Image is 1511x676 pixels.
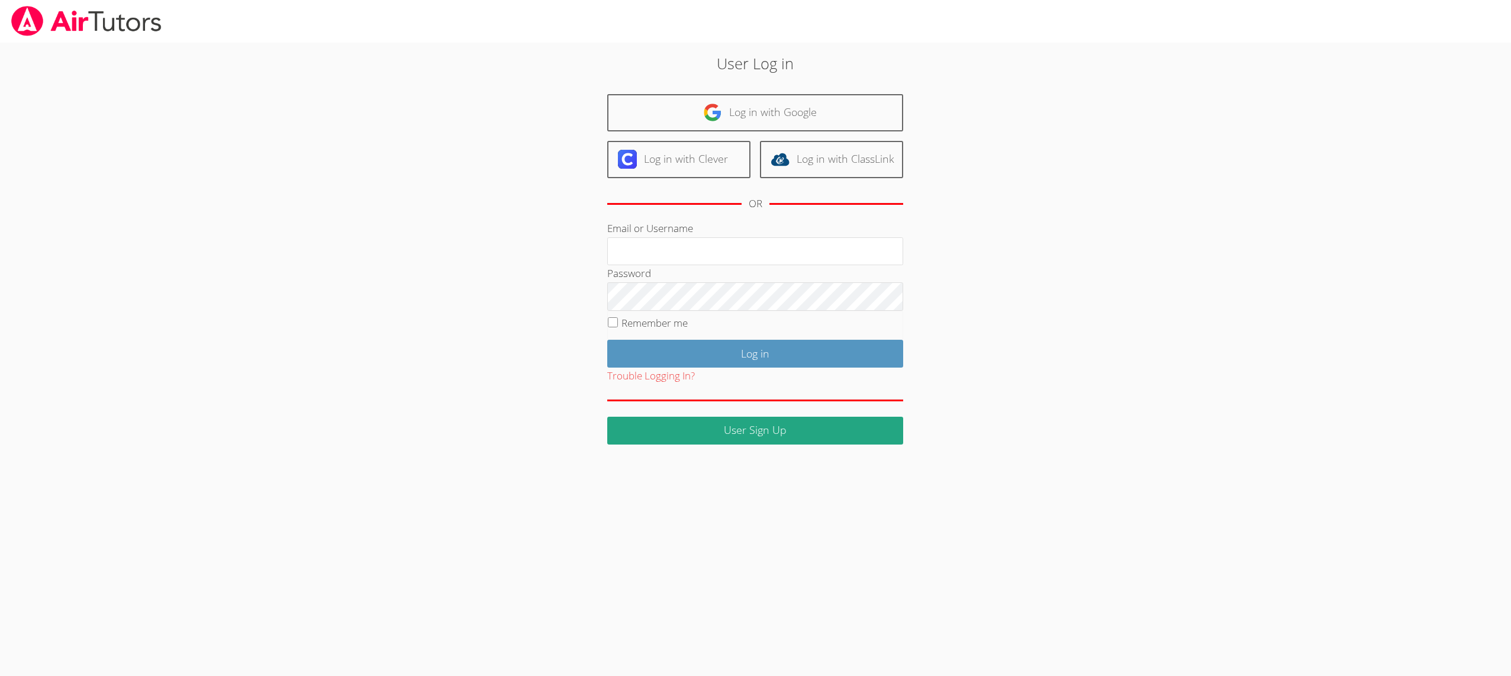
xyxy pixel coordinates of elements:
img: airtutors_banner-c4298cdbf04f3fff15de1276eac7730deb9818008684d7c2e4769d2f7ddbe033.png [10,6,163,36]
div: OR [749,195,762,213]
a: Log in with Clever [607,141,750,178]
img: classlink-logo-d6bb404cc1216ec64c9a2012d9dc4662098be43eaf13dc465df04b49fa7ab582.svg [771,150,790,169]
label: Password [607,266,651,280]
label: Email or Username [607,221,693,235]
a: Log in with Google [607,94,903,131]
img: clever-logo-6eab21bc6e7a338710f1a6ff85c0baf02591cd810cc4098c63d3a4b26e2feb20.svg [618,150,637,169]
label: Remember me [621,316,688,330]
input: Log in [607,340,903,368]
h2: User Log in [347,52,1164,75]
a: User Sign Up [607,417,903,445]
img: google-logo-50288ca7cdecda66e5e0955fdab243c47b7ad437acaf1139b6f446037453330a.svg [703,103,722,122]
a: Log in with ClassLink [760,141,903,178]
button: Trouble Logging In? [607,368,695,385]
